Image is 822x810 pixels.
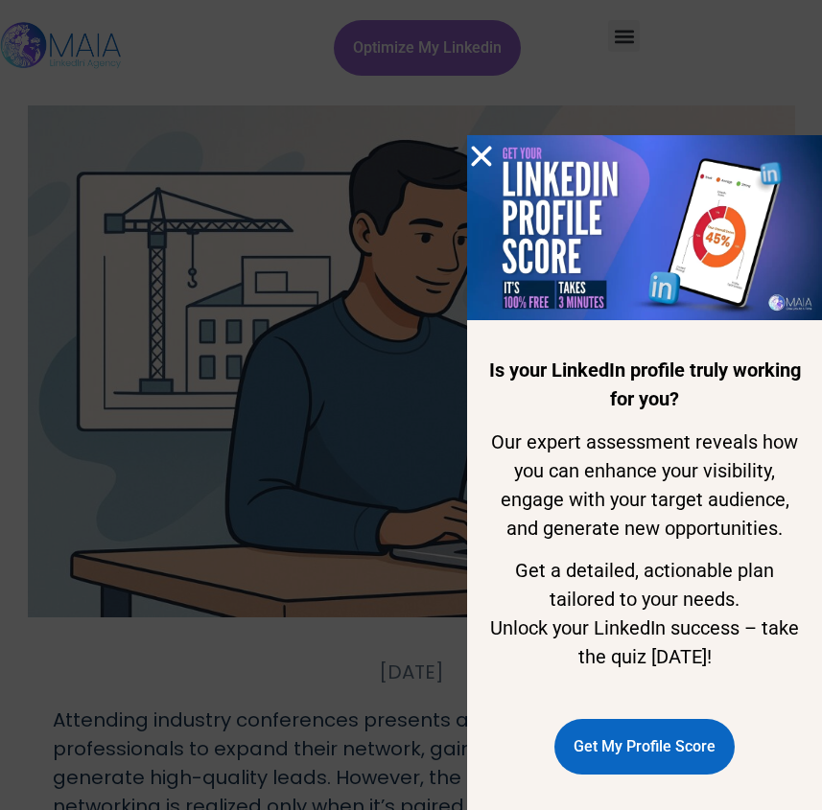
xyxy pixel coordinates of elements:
span: Unlock your LinkedIn success – take the quiz [DATE]! [490,616,799,668]
a: Get My Profile Score [554,719,735,775]
a: Close [467,142,496,171]
p: Get a detailed, actionable plan tailored to your needs. [485,556,805,671]
p: Our expert assessment reveals how you can enhance your visibility, engage with your target audien... [485,428,805,543]
b: Is your LinkedIn profile truly working for you? [489,359,801,410]
span: Get My Profile Score [574,729,716,765]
